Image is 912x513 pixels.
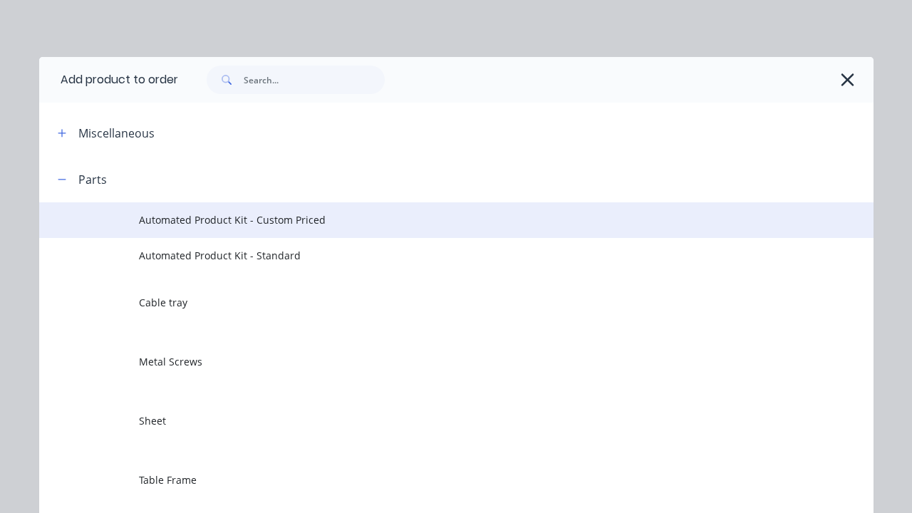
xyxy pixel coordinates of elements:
span: Automated Product Kit - Custom Priced [139,212,726,227]
div: Parts [78,171,107,188]
span: Sheet [139,413,726,428]
div: Add product to order [39,57,178,103]
span: Cable tray [139,295,726,310]
div: Miscellaneous [78,125,155,142]
span: Automated Product Kit - Standard [139,248,726,263]
span: Table Frame [139,472,726,487]
input: Search... [244,66,385,94]
span: Metal Screws [139,354,726,369]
